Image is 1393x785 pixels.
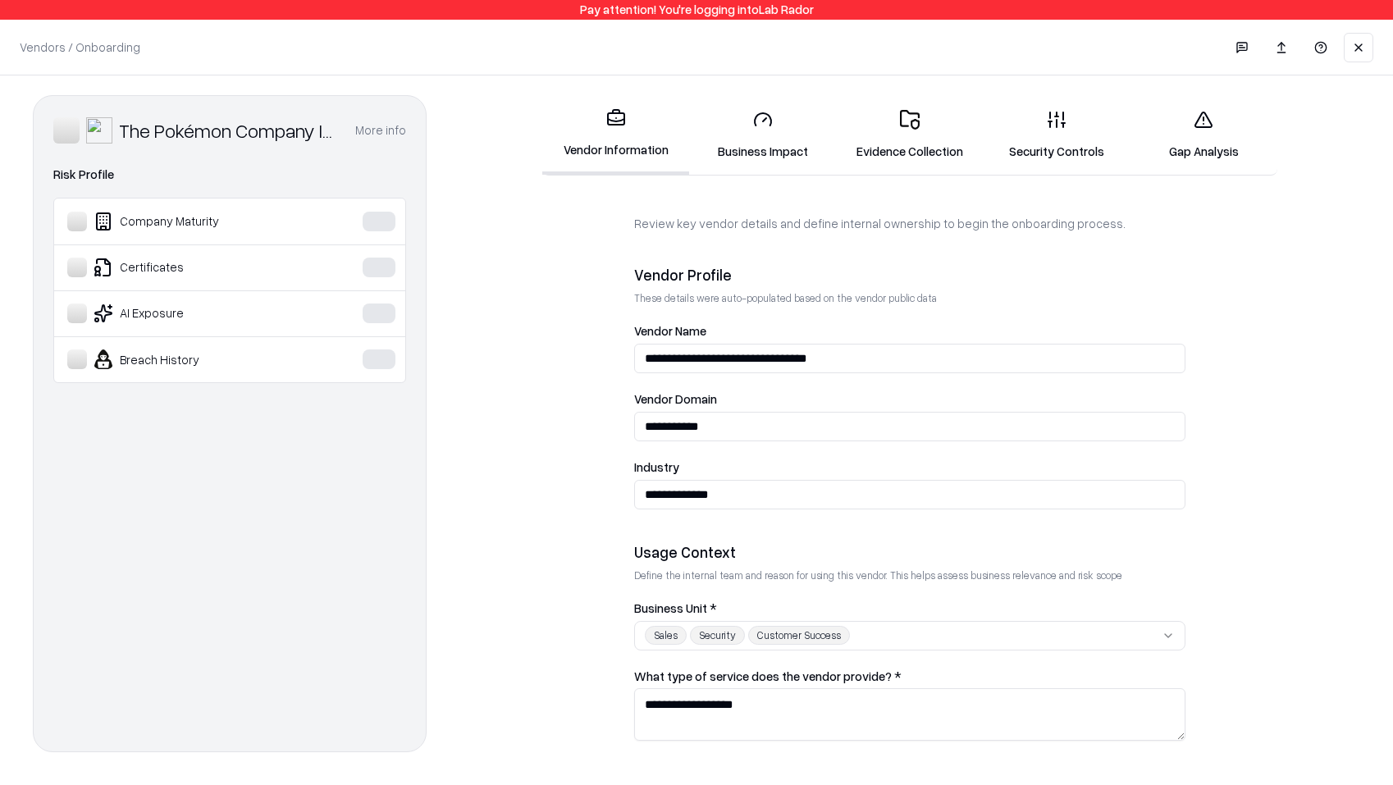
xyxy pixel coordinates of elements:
[984,97,1130,173] a: Security Controls
[634,325,1185,337] label: Vendor Name
[634,602,1185,614] label: Business Unit *
[53,165,406,185] div: Risk Profile
[690,626,745,645] div: Security
[20,39,140,56] p: Vendors / Onboarding
[119,117,336,144] div: The Pokémon Company International
[689,97,836,173] a: Business Impact
[67,349,313,369] div: Breach History
[634,215,1185,232] p: Review key vendor details and define internal ownership to begin the onboarding process.
[542,95,689,175] a: Vendor Information
[67,212,313,231] div: Company Maturity
[645,626,687,645] div: Sales
[86,117,112,144] img: The Pokémon Company International
[67,258,313,277] div: Certificates
[634,542,1185,562] div: Usage Context
[634,265,1185,285] div: Vendor Profile
[634,291,1185,305] p: These details were auto-populated based on the vendor public data
[67,304,313,323] div: AI Exposure
[634,393,1185,405] label: Vendor Domain
[836,97,983,173] a: Evidence Collection
[634,670,1185,682] label: What type of service does the vendor provide? *
[355,116,406,145] button: More info
[1130,97,1277,173] a: Gap Analysis
[748,626,850,645] div: Customer Success
[634,568,1185,582] p: Define the internal team and reason for using this vendor. This helps assess business relevance a...
[634,621,1185,650] button: SalesSecurityCustomer Success
[634,461,1185,473] label: Industry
